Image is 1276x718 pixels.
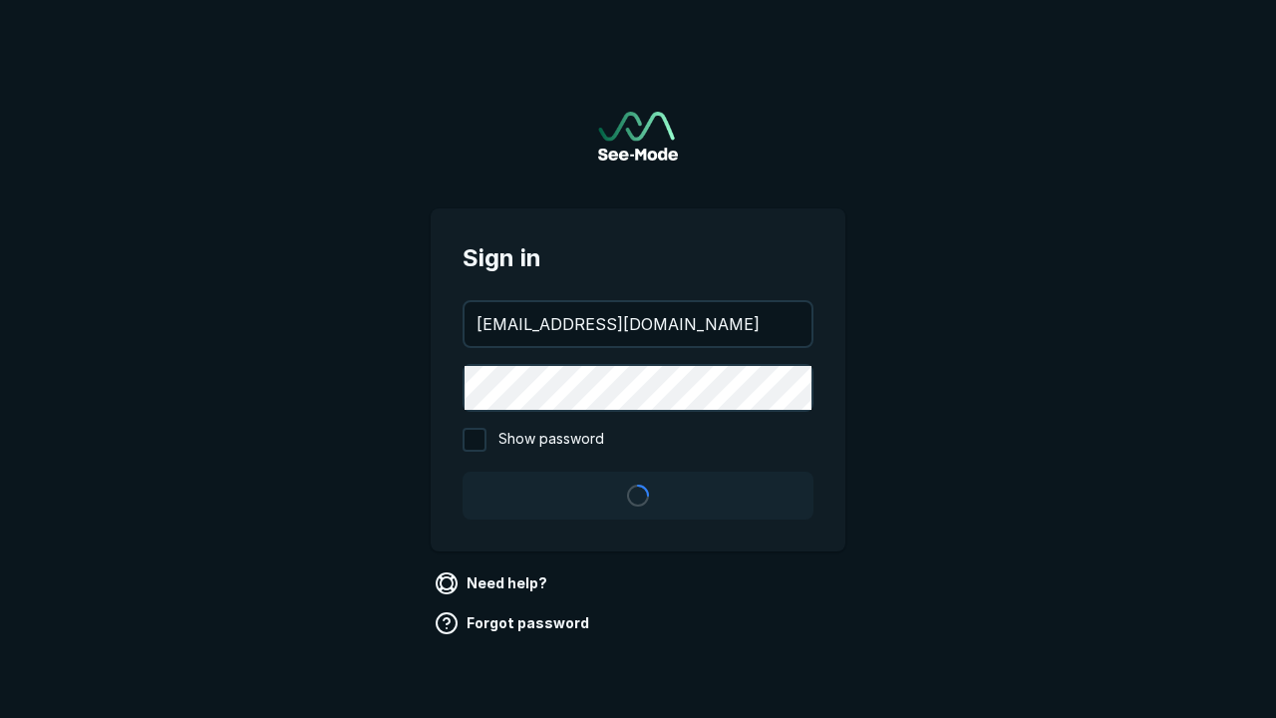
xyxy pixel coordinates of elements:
a: Go to sign in [598,112,678,161]
input: your@email.com [465,302,811,346]
span: Sign in [463,240,813,276]
a: Need help? [431,567,555,599]
span: Show password [498,428,604,452]
a: Forgot password [431,607,597,639]
img: See-Mode Logo [598,112,678,161]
